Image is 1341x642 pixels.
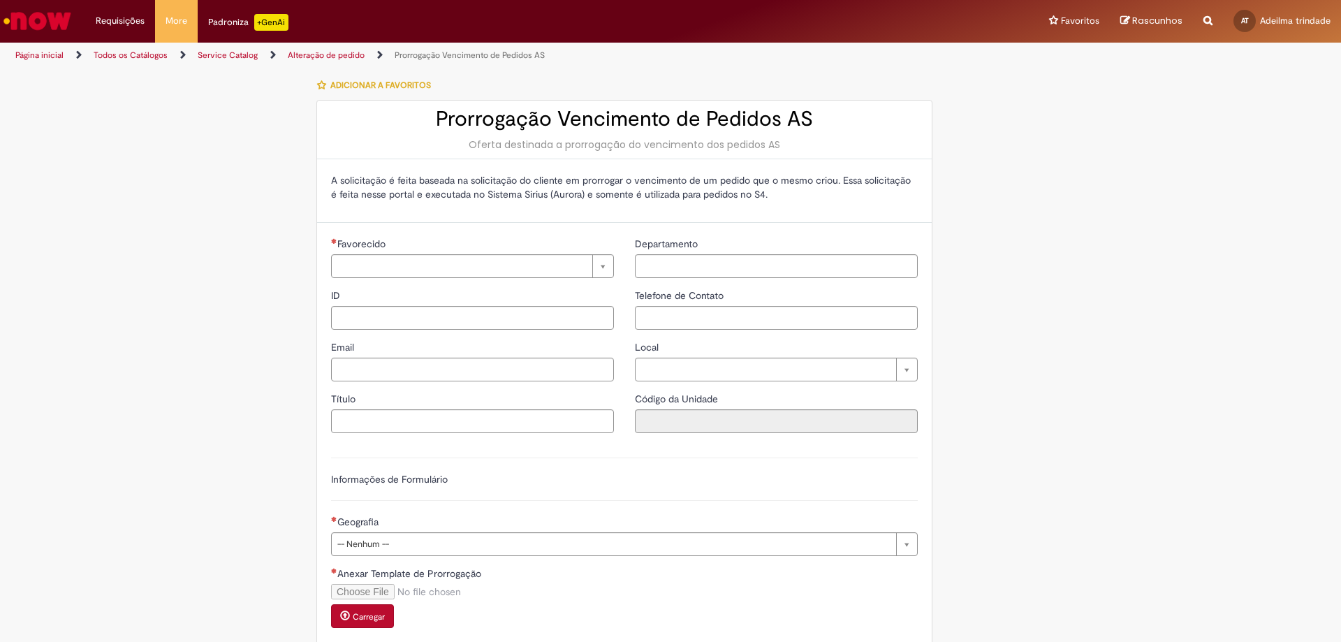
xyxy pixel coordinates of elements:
label: Somente leitura - Código da Unidade [635,392,721,406]
label: Informações de Formulário [331,473,448,486]
span: Requisições [96,14,145,28]
button: Adicionar a Favoritos [316,71,439,100]
a: Limpar campo Local [635,358,918,381]
a: Todos os Catálogos [94,50,168,61]
span: Adeilma trindade [1260,15,1331,27]
span: Título [331,393,358,405]
input: Telefone de Contato [635,306,918,330]
span: Departamento [635,238,701,250]
span: Favoritos [1061,14,1099,28]
input: Email [331,358,614,381]
span: Local [635,341,661,353]
span: Adicionar a Favoritos [330,80,431,91]
a: Alteração de pedido [288,50,365,61]
span: Necessários - Favorecido [337,238,388,250]
p: A solicitação é feita baseada na solicitação do cliente em prorrogar o vencimento de um pedido qu... [331,173,918,201]
img: ServiceNow [1,7,73,35]
span: More [166,14,187,28]
div: Padroniza [208,14,288,31]
a: Limpar campo Favorecido [331,254,614,278]
span: Somente leitura - Código da Unidade [635,393,721,405]
a: Página inicial [15,50,64,61]
h2: Prorrogação Vencimento de Pedidos AS [331,108,918,131]
span: AT [1241,16,1249,25]
span: Geografia [337,516,381,528]
input: Título [331,409,614,433]
span: Necessários [331,568,337,574]
span: Telefone de Contato [635,289,726,302]
span: ID [331,289,343,302]
span: Necessários [331,516,337,522]
input: Código da Unidade [635,409,918,433]
a: Prorrogação Vencimento de Pedidos AS [395,50,545,61]
span: Necessários [331,238,337,244]
input: ID [331,306,614,330]
span: Rascunhos [1132,14,1182,27]
p: +GenAi [254,14,288,31]
button: Carregar anexo de Anexar Template de Prorrogação Required [331,604,394,628]
a: Service Catalog [198,50,258,61]
span: -- Nenhum -- [337,533,889,555]
small: Carregar [353,611,385,622]
span: Email [331,341,357,353]
a: Rascunhos [1120,15,1182,28]
span: Anexar Template de Prorrogação [337,567,484,580]
div: Oferta destinada a prorrogação do vencimento dos pedidos AS [331,138,918,152]
input: Departamento [635,254,918,278]
ul: Trilhas de página [10,43,884,68]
